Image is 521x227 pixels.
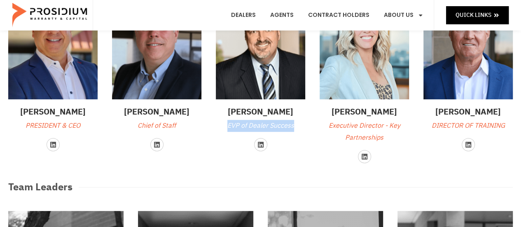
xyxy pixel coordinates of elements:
[320,105,409,118] h3: [PERSON_NAME]
[329,121,400,143] span: Executive Director - Key Partnerships
[112,120,201,132] p: Chief of Staff
[216,120,305,132] p: EVP of Dealer Success
[8,180,72,194] h3: Team Leaders
[112,105,201,118] h3: [PERSON_NAME]
[456,10,491,20] span: Quick Links
[423,120,513,132] p: DIRECTOR OF TRAINING
[8,105,98,118] h3: [PERSON_NAME]
[216,105,305,118] h3: [PERSON_NAME]
[423,105,513,118] h3: [PERSON_NAME]
[446,6,509,24] a: Quick Links
[8,120,98,132] p: PRESIDENT & CEO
